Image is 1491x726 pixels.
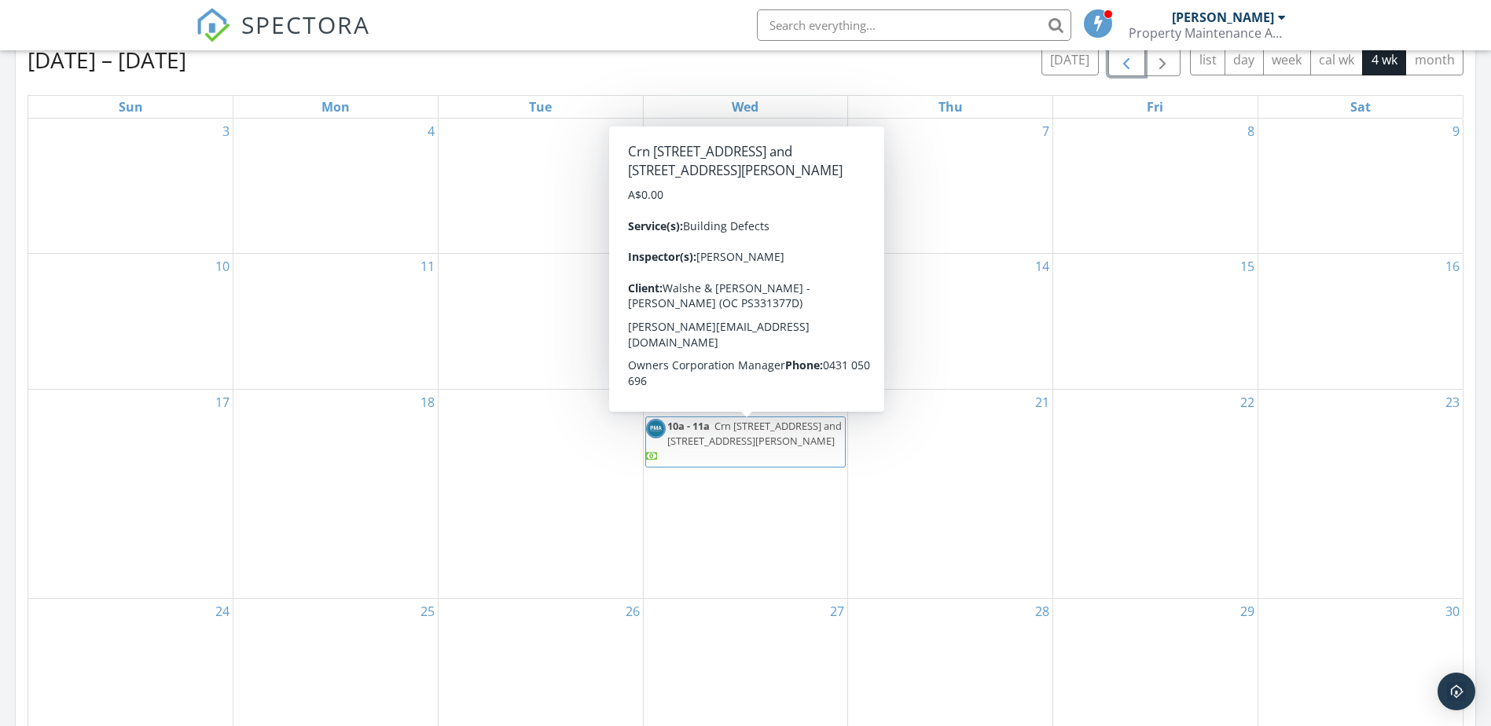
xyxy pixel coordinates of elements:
[1258,253,1463,389] td: Go to August 16, 2025
[643,390,848,599] td: Go to August 20, 2025
[1442,390,1463,415] a: Go to August 23, 2025
[417,599,438,624] a: Go to August 25, 2025
[646,419,842,463] a: 10a - 11a Crn [STREET_ADDRESS] and [STREET_ADDRESS][PERSON_NAME]
[1405,45,1463,75] button: month
[438,390,643,599] td: Go to August 19, 2025
[1039,119,1052,144] a: Go to August 7, 2025
[212,390,233,415] a: Go to August 17, 2025
[643,119,848,254] td: Go to August 6, 2025
[233,390,439,599] td: Go to August 18, 2025
[1041,45,1099,75] button: [DATE]
[212,254,233,279] a: Go to August 10, 2025
[645,416,846,467] a: 10a - 11a Crn [STREET_ADDRESS] and [STREET_ADDRESS][PERSON_NAME]
[848,119,1053,254] td: Go to August 7, 2025
[1053,390,1258,599] td: Go to August 22, 2025
[417,390,438,415] a: Go to August 18, 2025
[834,119,847,144] a: Go to August 6, 2025
[827,254,847,279] a: Go to August 13, 2025
[1225,45,1264,75] button: day
[1258,119,1463,254] td: Go to August 9, 2025
[757,9,1071,41] input: Search everything...
[1053,119,1258,254] td: Go to August 8, 2025
[1362,45,1406,75] button: 4 wk
[241,8,370,41] span: SPECTORA
[438,253,643,389] td: Go to August 12, 2025
[1172,9,1274,25] div: [PERSON_NAME]
[1442,254,1463,279] a: Go to August 16, 2025
[1053,253,1258,389] td: Go to August 15, 2025
[1237,254,1258,279] a: Go to August 15, 2025
[1032,254,1052,279] a: Go to August 14, 2025
[1144,96,1166,118] a: Friday
[622,254,643,279] a: Go to August 12, 2025
[1263,45,1311,75] button: week
[667,419,710,433] span: 10a - 11a
[1032,390,1052,415] a: Go to August 21, 2025
[1237,390,1258,415] a: Go to August 22, 2025
[1449,119,1463,144] a: Go to August 9, 2025
[196,21,370,54] a: SPECTORA
[212,599,233,624] a: Go to August 24, 2025
[848,253,1053,389] td: Go to August 14, 2025
[28,253,233,389] td: Go to August 10, 2025
[935,96,966,118] a: Thursday
[438,119,643,254] td: Go to August 5, 2025
[1032,599,1052,624] a: Go to August 28, 2025
[1129,25,1286,41] div: Property Maintenance Advisory
[646,419,666,438] img: pma_small.png
[827,390,847,415] a: Go to August 20, 2025
[424,119,438,144] a: Go to August 4, 2025
[417,254,438,279] a: Go to August 11, 2025
[630,119,643,144] a: Go to August 5, 2025
[643,253,848,389] td: Go to August 13, 2025
[28,390,233,599] td: Go to August 17, 2025
[28,44,186,75] h2: [DATE] – [DATE]
[219,119,233,144] a: Go to August 3, 2025
[233,119,439,254] td: Go to August 4, 2025
[1347,96,1374,118] a: Saturday
[667,419,842,448] span: Crn [STREET_ADDRESS] and [STREET_ADDRESS][PERSON_NAME]
[116,96,146,118] a: Sunday
[1237,599,1258,624] a: Go to August 29, 2025
[1438,673,1475,710] div: Open Intercom Messenger
[28,119,233,254] td: Go to August 3, 2025
[1310,45,1364,75] button: cal wk
[318,96,353,118] a: Monday
[1258,390,1463,599] td: Go to August 23, 2025
[1244,119,1258,144] a: Go to August 8, 2025
[233,253,439,389] td: Go to August 11, 2025
[622,390,643,415] a: Go to August 19, 2025
[622,599,643,624] a: Go to August 26, 2025
[848,390,1053,599] td: Go to August 21, 2025
[1442,599,1463,624] a: Go to August 30, 2025
[1144,44,1181,76] button: Next
[1190,45,1225,75] button: list
[1108,44,1145,76] button: Previous
[196,8,230,42] img: The Best Home Inspection Software - Spectora
[526,96,555,118] a: Tuesday
[827,599,847,624] a: Go to August 27, 2025
[729,96,762,118] a: Wednesday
